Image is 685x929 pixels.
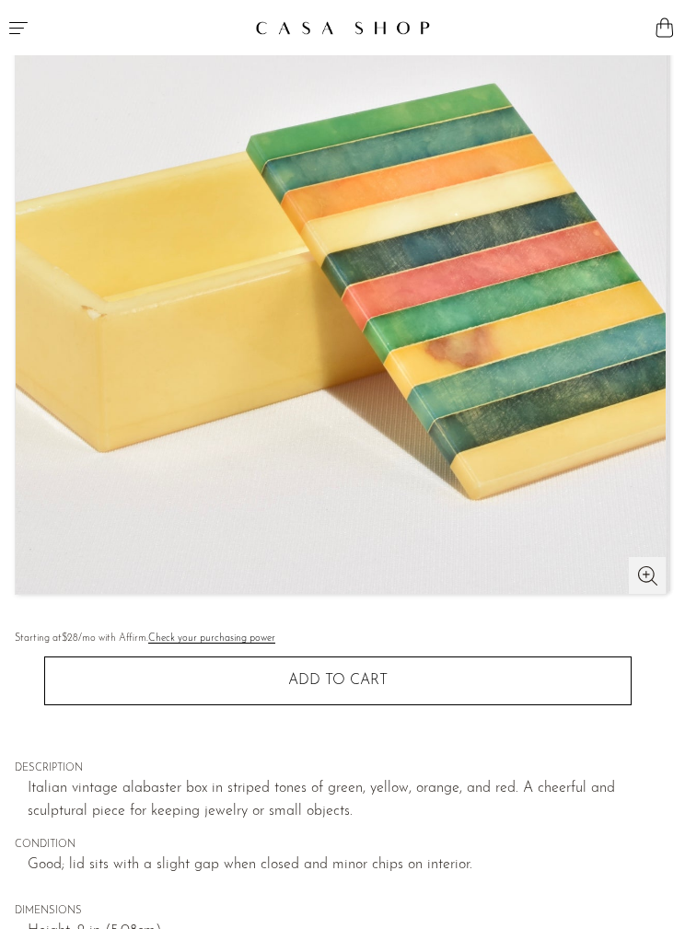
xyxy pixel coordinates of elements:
[15,631,670,647] p: Starting at /mo with Affirm.
[44,656,632,704] button: Add to cart
[28,777,670,824] p: Italian vintage alabaster box in striped tones of green, yellow, orange, and red. A cheerful and ...
[15,837,670,854] span: CONDITION
[28,854,670,877] span: Good; lid sits with a slight gap when closed and minor chips on interior.
[15,903,670,920] span: DIMENSIONS
[15,761,670,777] span: DESCRIPTION
[62,633,78,644] span: $28
[288,673,388,688] span: Add to cart
[148,633,275,644] a: Check your purchasing power - Learn more about Affirm Financing (opens in modal)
